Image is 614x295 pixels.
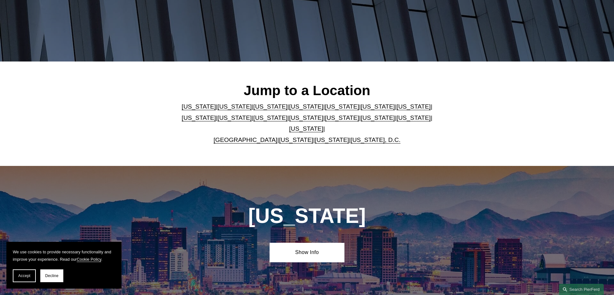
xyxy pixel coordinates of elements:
[177,82,438,99] h2: Jump to a Location
[397,114,431,121] a: [US_STATE]
[289,125,323,132] a: [US_STATE]
[289,103,323,110] a: [US_STATE]
[361,114,395,121] a: [US_STATE]
[182,103,216,110] a: [US_STATE]
[214,204,400,228] h1: [US_STATE]
[253,114,287,121] a: [US_STATE]
[270,243,344,262] a: Show Info
[40,269,63,282] button: Decline
[217,103,252,110] a: [US_STATE]
[217,114,252,121] a: [US_STATE]
[177,101,438,145] p: | | | | | | | | | | | | | | | | | |
[18,274,30,278] span: Accept
[77,257,101,262] a: Cookie Policy
[253,103,287,110] a: [US_STATE]
[13,248,115,263] p: We use cookies to provide necessary functionality and improve your experience. Read our .
[45,274,59,278] span: Decline
[559,284,604,295] a: Search this site
[325,103,359,110] a: [US_STATE]
[6,242,122,289] section: Cookie banner
[289,114,323,121] a: [US_STATE]
[315,136,349,143] a: [US_STATE]
[182,114,216,121] a: [US_STATE]
[350,136,400,143] a: [US_STATE], D.C.
[361,103,395,110] a: [US_STATE]
[279,136,313,143] a: [US_STATE]
[13,269,36,282] button: Accept
[325,114,359,121] a: [US_STATE]
[397,103,431,110] a: [US_STATE]
[214,136,278,143] a: [GEOGRAPHIC_DATA]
